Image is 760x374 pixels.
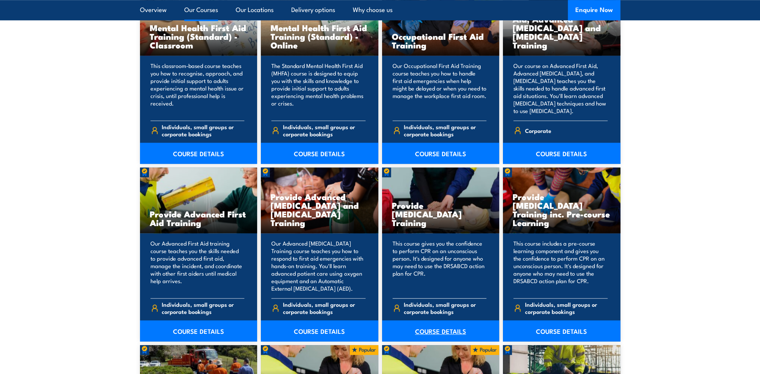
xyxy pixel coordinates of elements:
[393,240,487,292] p: This course gives you the confidence to perform CPR on an unconscious person. It's designed for a...
[271,240,366,292] p: Our Advanced [MEDICAL_DATA] Training course teaches you how to respond to first aid emergencies w...
[513,192,611,227] h3: Provide [MEDICAL_DATA] Training inc. Pre-course Learning
[150,210,248,227] h3: Provide Advanced First Aid Training
[140,320,257,341] a: COURSE DETAILS
[503,143,620,164] a: COURSE DETAILS
[392,201,490,227] h3: Provide [MEDICAL_DATA] Training
[392,32,490,49] h3: Occupational First Aid Training
[271,192,369,227] h3: Provide Advanced [MEDICAL_DATA] and [MEDICAL_DATA] Training
[150,62,245,115] p: This classroom-based course teaches you how to recognise, approach, and provide initial support t...
[382,320,500,341] a: COURSE DETAILS
[261,143,378,164] a: COURSE DETAILS
[162,301,244,315] span: Individuals, small groups or corporate bookings
[162,123,244,137] span: Individuals, small groups or corporate bookings
[503,320,620,341] a: COURSE DETAILS
[140,143,257,164] a: COURSE DETAILS
[271,23,369,49] h3: Mental Health First Aid Training (Standard) - Online
[404,123,486,137] span: Individuals, small groups or corporate bookings
[271,62,366,115] p: The Standard Mental Health First Aid (MHFA) course is designed to equip you with the skills and k...
[283,301,366,315] span: Individuals, small groups or corporate bookings
[261,320,378,341] a: COURSE DETAILS
[283,123,366,137] span: Individuals, small groups or corporate bookings
[525,125,551,136] span: Corporate
[404,301,486,315] span: Individuals, small groups or corporate bookings
[393,62,487,115] p: Our Occupational First Aid Training course teaches you how to handle first aid emergencies when h...
[513,240,608,292] p: This course includes a pre-course learning component and gives you the confidence to perform CPR ...
[513,62,608,115] p: Our course on Advanced First Aid, Advanced [MEDICAL_DATA], and [MEDICAL_DATA] teaches you the ski...
[382,143,500,164] a: COURSE DETAILS
[150,240,245,292] p: Our Advanced First Aid training course teaches you the skills needed to provide advanced first ai...
[150,23,248,49] h3: Mental Health First Aid Training (Standard) - Classroom
[525,301,608,315] span: Individuals, small groups or corporate bookings
[513,6,611,49] h3: Provide Advanced First Aid, Advanced [MEDICAL_DATA] and [MEDICAL_DATA] Training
